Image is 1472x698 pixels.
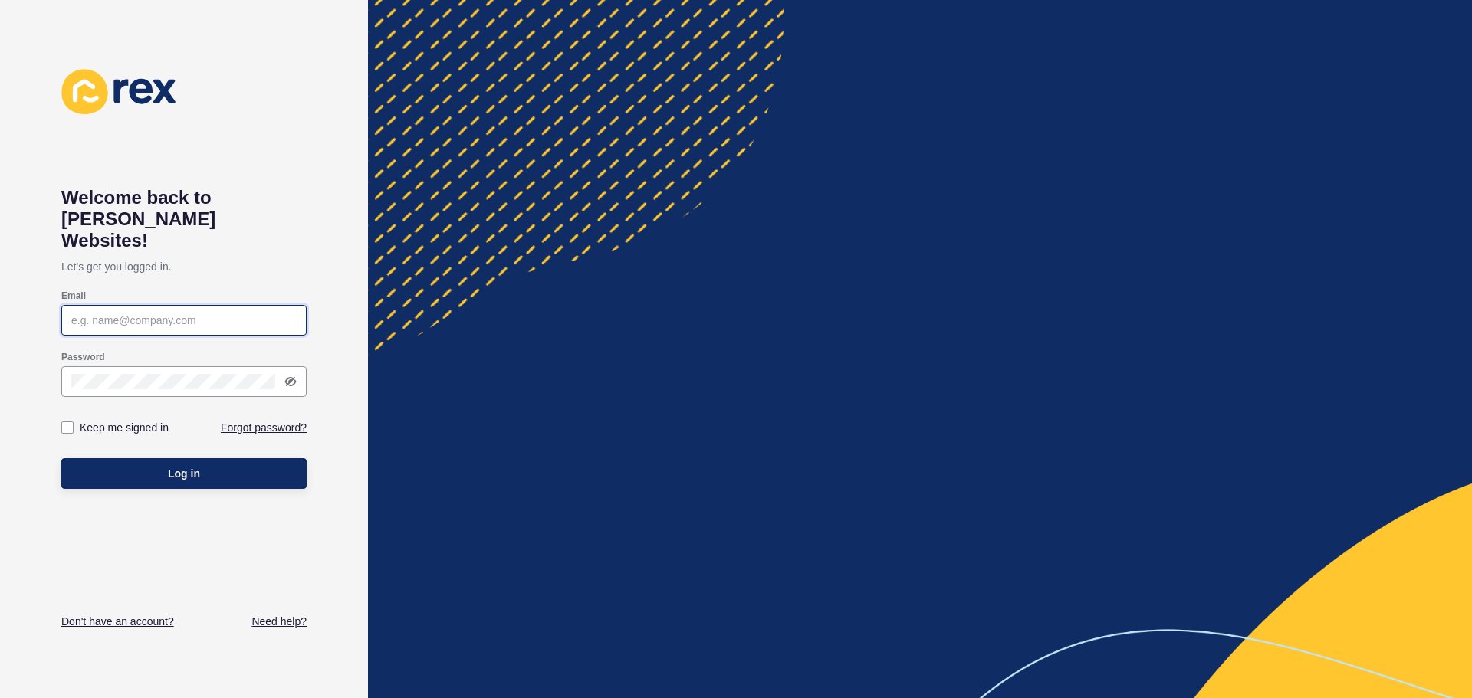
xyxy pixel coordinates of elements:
[71,313,297,328] input: e.g. name@company.com
[61,458,307,489] button: Log in
[80,420,169,435] label: Keep me signed in
[61,351,105,363] label: Password
[61,290,86,302] label: Email
[61,251,307,282] p: Let's get you logged in.
[61,614,174,629] a: Don't have an account?
[251,614,307,629] a: Need help?
[221,420,307,435] a: Forgot password?
[168,466,200,481] span: Log in
[61,187,307,251] h1: Welcome back to [PERSON_NAME] Websites!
